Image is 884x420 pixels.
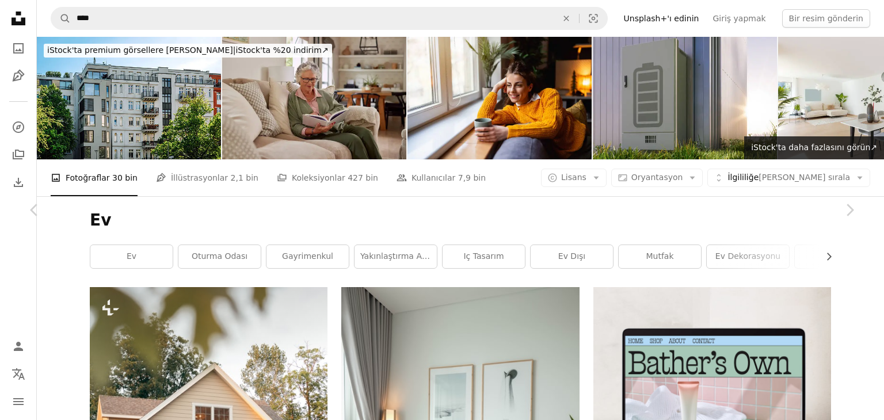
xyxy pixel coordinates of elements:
font: gayrimenkul [282,251,333,261]
font: İlgililiğe [727,173,759,182]
font: Lisans [561,173,586,182]
a: gayrimenkul [266,245,349,268]
font: ev dekorasyonu [715,251,780,261]
button: Unsplash'ta ara [51,7,71,29]
button: Görsel arama [580,7,607,29]
a: yakınlaştırma arka planı [355,245,437,268]
font: ev [127,251,136,261]
font: yakınlaştırma arka planı [360,251,456,261]
font: mutfak [646,251,673,261]
a: ev dekorasyonu [707,245,789,268]
a: Koleksiyonlar [7,143,30,166]
font: | [233,45,236,55]
font: Unsplash+'ı edinin [624,14,699,23]
a: oturma odası [178,245,261,268]
font: [PERSON_NAME] sırala [759,173,850,182]
img: Güneş Işığı Arkaplanlı Bina Cephesine Monte Edilmiş Ev Akü Depolama Sisteminin Yakın Çekimi [593,37,777,159]
font: Koleksiyonlar [292,173,345,182]
font: iç tasarım [463,251,504,261]
button: Temizlemek [554,7,579,29]
button: Bir resim gönderin [782,9,870,28]
font: iStock'ta premium görsellere [PERSON_NAME] [47,45,233,55]
font: 7,9 bin [458,173,486,182]
a: Kullanıcılar 7,9 bin [397,159,486,196]
font: Bir resim gönderin [789,14,863,23]
a: Giriş yap / Kayıt ol [7,335,30,358]
font: İllüstrasyonlar [171,173,228,182]
a: Fotoğraflar [7,37,30,60]
button: Menü [7,390,30,413]
a: ev [90,245,173,268]
font: ↗ [322,45,329,55]
font: ev dışı [558,251,585,261]
font: 427 bin [348,173,378,182]
a: İllüstrasyonlar 2,1 bin [156,159,258,196]
a: iStock'ta premium görsellere [PERSON_NAME]|iStock'ta %20 indirim↗ [37,37,339,64]
a: mutfak [619,245,701,268]
a: ev dışı [531,245,613,268]
font: Oryantasyon [631,173,683,182]
img: Yaşlı kadın rahat bir kanepede kitap okuyor [222,37,406,159]
font: 2,1 bin [231,173,258,182]
a: Keşfetmek [7,116,30,139]
font: iStock'ta daha fazlasını görün [751,143,870,152]
button: Dil [7,362,30,385]
img: Kadın kanepede kahve içerken ve pencereden dışarı bakarken dinleniyor [407,37,592,159]
a: iStock'ta daha fazlasını görün↗ [744,136,884,159]
font: Ev [90,211,111,230]
font: ↗ [870,143,877,152]
button: Lisans [541,169,607,187]
font: Kullanıcılar [411,173,455,182]
a: İllüstrasyonlar [7,64,30,87]
a: Giriş yapmak [706,9,772,28]
a: Sonraki [815,155,884,265]
form: Site genelinde görseller bulun [51,7,608,30]
a: iç tasarım [443,245,525,268]
button: Oryantasyon [611,169,703,187]
a: Unsplash+'ı edinin [617,9,706,28]
a: Koleksiyonlar 427 bin [277,159,378,196]
font: iStock'ta %20 indirim [235,45,321,55]
img: Almanya, Berlin'de Balkonlu ve Yeşil Ağaçlı Modern Konut Binası [37,37,221,159]
font: Giriş yapmak [712,14,765,23]
font: oturma odası [192,251,247,261]
a: aile [795,245,877,268]
button: İlgililiğe[PERSON_NAME] sırala [707,169,870,187]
